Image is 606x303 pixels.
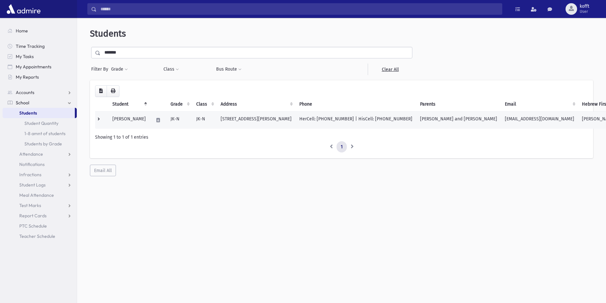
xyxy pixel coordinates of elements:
[217,111,295,129] td: [STREET_ADDRESS][PERSON_NAME]
[192,111,217,129] td: JK-N
[580,9,589,14] span: User
[163,64,179,75] button: Class
[90,165,116,176] button: Email All
[95,134,588,141] div: Showing 1 to 1 of 1 entries
[107,85,119,97] button: Print
[368,64,412,75] a: Clear All
[3,159,77,169] a: Notifications
[19,223,47,229] span: PTC Schedule
[16,74,39,80] span: My Reports
[19,161,45,167] span: Notifications
[3,169,77,180] a: Infractions
[95,85,107,97] button: CSV
[167,97,192,112] th: Grade: activate to sort column ascending
[19,151,43,157] span: Attendance
[91,66,111,73] span: Filter By
[3,211,77,221] a: Report Cards
[19,110,37,116] span: Students
[216,64,242,75] button: Bus Route
[3,51,77,62] a: My Tasks
[16,64,51,70] span: My Appointments
[3,139,77,149] a: Students by Grade
[3,87,77,98] a: Accounts
[217,97,295,112] th: Address: activate to sort column ascending
[3,149,77,159] a: Attendance
[3,108,75,118] a: Students
[3,98,77,108] a: School
[3,180,77,190] a: Student Logs
[580,4,589,9] span: kofft
[19,192,54,198] span: Meal Attendance
[111,64,128,75] button: Grade
[19,203,41,208] span: Test Marks
[16,90,34,95] span: Accounts
[19,182,46,188] span: Student Logs
[3,72,77,82] a: My Reports
[109,111,150,129] td: [PERSON_NAME]
[90,28,126,39] span: Students
[5,3,42,15] img: AdmirePro
[3,62,77,72] a: My Appointments
[3,26,77,36] a: Home
[3,190,77,200] a: Meal Attendance
[3,118,77,128] a: Student Quantity
[416,111,501,129] td: [PERSON_NAME] and [PERSON_NAME]
[19,172,41,177] span: Infractions
[16,54,34,59] span: My Tasks
[109,97,150,112] th: Student: activate to sort column descending
[192,97,217,112] th: Class: activate to sort column ascending
[3,231,77,241] a: Teacher Schedule
[3,221,77,231] a: PTC Schedule
[295,97,416,112] th: Phone
[3,200,77,211] a: Test Marks
[16,28,28,34] span: Home
[3,128,77,139] a: 1-8 amnt of students
[16,43,45,49] span: Time Tracking
[337,141,347,153] a: 1
[19,233,55,239] span: Teacher Schedule
[295,111,416,129] td: HerCell: [PHONE_NUMBER] | HisCell: [PHONE_NUMBER]
[97,3,502,15] input: Search
[501,97,578,112] th: Email: activate to sort column ascending
[19,213,47,219] span: Report Cards
[501,111,578,129] td: [EMAIL_ADDRESS][DOMAIN_NAME]
[167,111,192,129] td: JK-N
[16,100,29,106] span: School
[416,97,501,112] th: Parents
[3,41,77,51] a: Time Tracking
